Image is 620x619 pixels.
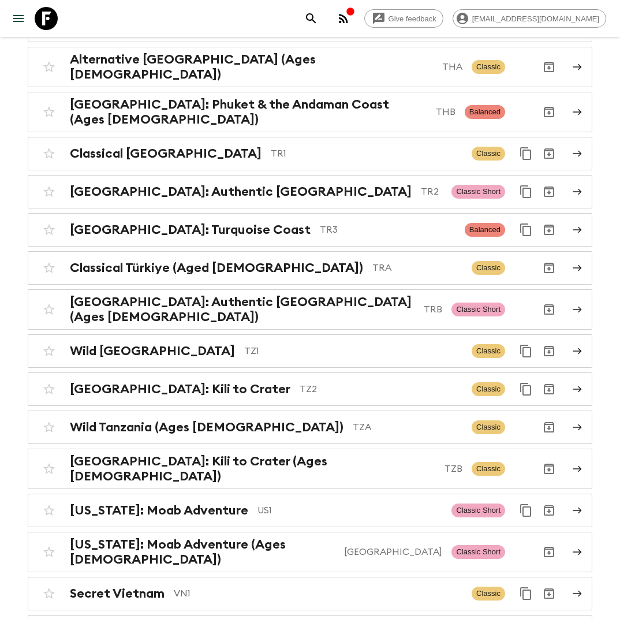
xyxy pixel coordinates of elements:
p: TR2 [421,185,442,199]
h2: [GEOGRAPHIC_DATA]: Kili to Crater [70,382,290,397]
p: TZ2 [300,382,462,396]
a: Give feedback [364,9,443,28]
button: Duplicate for 45-59 [514,582,537,605]
span: Classic Short [451,504,505,517]
span: Give feedback [382,14,443,23]
h2: Wild [GEOGRAPHIC_DATA] [70,344,235,359]
span: Classic [472,147,505,161]
span: Classic [472,420,505,434]
p: VN1 [174,587,462,601]
button: Archive [537,540,561,564]
button: Archive [537,256,561,279]
p: [GEOGRAPHIC_DATA] [344,545,442,559]
a: [US_STATE]: Moab AdventureUS1Classic ShortDuplicate for 45-59Archive [28,494,592,527]
h2: Classical [GEOGRAPHIC_DATA] [70,146,262,161]
a: [GEOGRAPHIC_DATA]: Kili to CraterTZ2ClassicDuplicate for 45-59Archive [28,372,592,406]
span: Balanced [465,223,505,237]
a: [GEOGRAPHIC_DATA]: Kili to Crater (Ages [DEMOGRAPHIC_DATA])TZBClassicArchive [28,449,592,489]
span: Classic [472,587,505,601]
button: Archive [537,582,561,605]
h2: [US_STATE]: Moab Adventure (Ages [DEMOGRAPHIC_DATA]) [70,537,335,567]
p: TRA [372,261,462,275]
button: Archive [537,457,561,480]
h2: Secret Vietnam [70,586,165,601]
button: Archive [537,298,561,321]
span: Classic Short [451,545,505,559]
button: menu [7,7,30,30]
a: [GEOGRAPHIC_DATA]: Authentic [GEOGRAPHIC_DATA]TR2Classic ShortDuplicate for 45-59Archive [28,175,592,208]
p: TZA [353,420,462,434]
button: Archive [537,499,561,522]
h2: [GEOGRAPHIC_DATA]: Turquoise Coast [70,222,311,237]
h2: Wild Tanzania (Ages [DEMOGRAPHIC_DATA]) [70,420,343,435]
h2: [US_STATE]: Moab Adventure [70,503,248,518]
button: Archive [537,416,561,439]
p: THB [436,105,455,119]
h2: Classical Türkiye (Aged [DEMOGRAPHIC_DATA]) [70,260,363,275]
h2: [GEOGRAPHIC_DATA]: Authentic [GEOGRAPHIC_DATA] [70,184,412,199]
span: Classic Short [451,303,505,316]
p: TRB [424,303,442,316]
span: Classic [472,344,505,358]
button: Archive [537,142,561,165]
a: [GEOGRAPHIC_DATA]: Phuket & the Andaman Coast (Ages [DEMOGRAPHIC_DATA])THBBalancedArchive [28,92,592,132]
a: Classical [GEOGRAPHIC_DATA]TR1ClassicDuplicate for 45-59Archive [28,137,592,170]
button: Archive [537,55,561,79]
span: [EMAIL_ADDRESS][DOMAIN_NAME] [466,14,606,23]
button: Duplicate for 45-59 [514,142,537,165]
span: Balanced [465,105,505,119]
button: Duplicate for 45-59 [514,180,537,203]
h2: [GEOGRAPHIC_DATA]: Kili to Crater (Ages [DEMOGRAPHIC_DATA]) [70,454,435,484]
p: TR1 [271,147,462,161]
p: TZ1 [244,344,462,358]
a: [GEOGRAPHIC_DATA]: Authentic [GEOGRAPHIC_DATA] (Ages [DEMOGRAPHIC_DATA])TRBClassic ShortArchive [28,289,592,330]
p: TR3 [320,223,455,237]
h2: Alternative [GEOGRAPHIC_DATA] (Ages [DEMOGRAPHIC_DATA]) [70,52,433,82]
a: [GEOGRAPHIC_DATA]: Turquoise CoastTR3BalancedDuplicate for 45-59Archive [28,213,592,247]
p: THA [442,60,462,74]
a: [US_STATE]: Moab Adventure (Ages [DEMOGRAPHIC_DATA])[GEOGRAPHIC_DATA]Classic ShortArchive [28,532,592,572]
a: Classical Türkiye (Aged [DEMOGRAPHIC_DATA])TRAClassicArchive [28,251,592,285]
span: Classic [472,382,505,396]
span: Classic Short [451,185,505,199]
button: Duplicate for 45-59 [514,218,537,241]
button: Archive [537,100,561,124]
a: Alternative [GEOGRAPHIC_DATA] (Ages [DEMOGRAPHIC_DATA])THAClassicArchive [28,47,592,87]
span: Classic [472,60,505,74]
button: Duplicate for 45-59 [514,499,537,522]
button: Archive [537,378,561,401]
a: Secret VietnamVN1ClassicDuplicate for 45-59Archive [28,577,592,610]
p: US1 [257,504,442,517]
button: Archive [537,340,561,363]
button: Duplicate for 45-59 [514,340,537,363]
a: Wild [GEOGRAPHIC_DATA]TZ1ClassicDuplicate for 45-59Archive [28,334,592,368]
button: Archive [537,218,561,241]
div: [EMAIL_ADDRESS][DOMAIN_NAME] [453,9,606,28]
span: Classic [472,462,505,476]
p: TZB [445,462,462,476]
span: Classic [472,261,505,275]
button: Duplicate for 45-59 [514,378,537,401]
h2: [GEOGRAPHIC_DATA]: Authentic [GEOGRAPHIC_DATA] (Ages [DEMOGRAPHIC_DATA]) [70,294,414,325]
h2: [GEOGRAPHIC_DATA]: Phuket & the Andaman Coast (Ages [DEMOGRAPHIC_DATA]) [70,97,427,127]
a: Wild Tanzania (Ages [DEMOGRAPHIC_DATA])TZAClassicArchive [28,411,592,444]
button: search adventures [300,7,323,30]
button: Archive [537,180,561,203]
